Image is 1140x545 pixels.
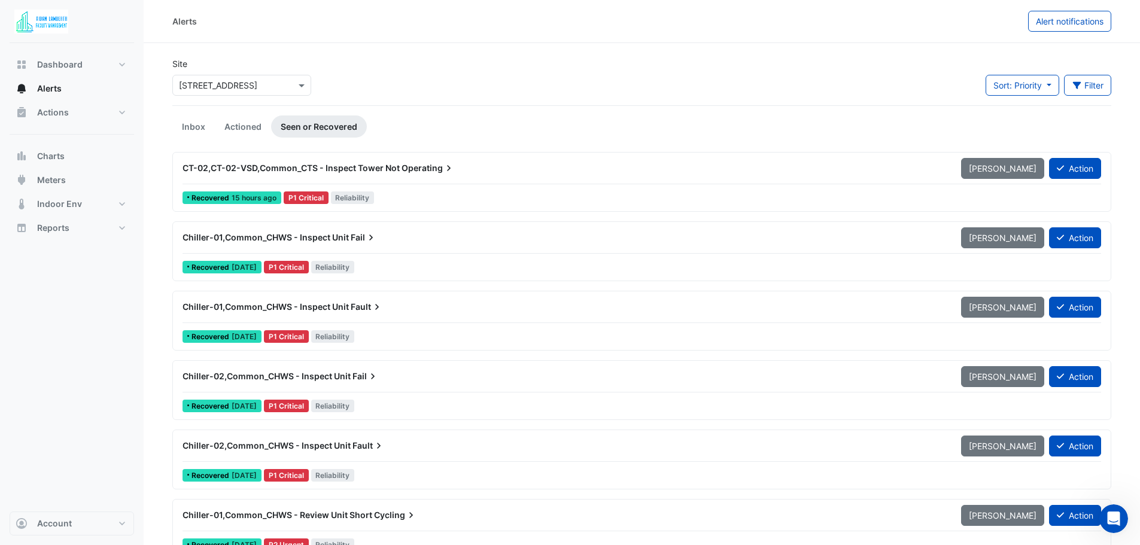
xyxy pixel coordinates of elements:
[210,5,232,26] div: Close
[969,510,1036,520] span: [PERSON_NAME]
[10,77,134,101] button: Alerts
[986,75,1059,96] button: Sort: Priority
[191,264,232,271] span: Recovered
[37,198,82,210] span: Indoor Env
[961,436,1044,456] button: [PERSON_NAME]
[16,174,28,186] app-icon: Meters
[264,469,309,482] div: P1 Critical
[10,168,134,192] button: Meters
[37,174,66,186] span: Meters
[351,301,383,313] span: Fault
[284,191,329,204] div: P1 Critical
[16,150,28,162] app-icon: Charts
[29,212,101,221] b: under 12 hours
[961,158,1044,179] button: [PERSON_NAME]
[993,80,1042,90] span: Sort: Priority
[10,53,134,77] button: Dashboard
[10,101,134,124] button: Actions
[969,163,1036,173] span: [PERSON_NAME]
[1064,75,1112,96] button: Filter
[43,69,230,130] div: Can we please remove [PERSON_NAME] from [STREET_ADDRESS], he has left their company.
[183,371,351,381] span: Chiller-02,Common_CHWS - Inspect Unit
[19,233,88,240] div: Operator • 5m ago
[16,222,28,234] app-icon: Reports
[232,193,276,202] span: Wed 10-Sep-2025 18:15 AEST
[16,59,28,71] app-icon: Dashboard
[19,200,187,223] div: Our usual reply time 🕒
[76,392,86,401] button: Start recording
[215,115,271,138] a: Actioned
[232,401,257,410] span: Tue 12-Sep-2023 12:15 AEST
[351,232,377,243] span: Fail
[37,150,65,162] span: Charts
[1049,436,1101,456] button: Action
[1049,158,1101,179] button: Action
[1049,366,1101,387] button: Action
[37,106,69,118] span: Actions
[58,11,101,20] h1: Operator
[38,392,47,401] button: Gif picker
[191,472,232,479] span: Recovered
[19,171,114,193] b: [EMAIL_ADDRESS][DOMAIN_NAME]
[16,106,28,118] app-icon: Actions
[311,261,355,273] span: Reliability
[331,191,375,204] span: Reliability
[187,5,210,28] button: Home
[10,192,134,216] button: Indoor Env
[10,511,134,535] button: Account
[264,261,309,273] div: P1 Critical
[10,144,134,168] button: Charts
[311,330,355,343] span: Reliability
[352,440,385,452] span: Fault
[10,367,229,387] textarea: Message…
[183,302,349,312] span: Chiller-01,Common_CHWS - Inspect Unit
[969,302,1036,312] span: [PERSON_NAME]
[271,115,367,138] a: Seen or Recovered
[37,59,83,71] span: Dashboard
[183,163,400,173] span: CT-02,CT-02-VSD,Common_CTS - Inspect Tower Not
[352,370,379,382] span: Fail
[961,505,1044,526] button: [PERSON_NAME]
[183,510,372,520] span: Chiller-01,Common_CHWS - Review Unit Short
[183,440,351,450] span: Chiller-02,Common_CHWS - Inspect Unit
[969,441,1036,451] span: [PERSON_NAME]
[264,330,309,343] div: P1 Critical
[191,194,232,202] span: Recovered
[183,232,349,242] span: Chiller-01,Common_CHWS - Inspect Unit
[172,57,187,70] label: Site
[969,372,1036,382] span: [PERSON_NAME]
[1036,16,1103,26] span: Alert notifications
[8,5,31,28] button: go back
[57,392,66,401] button: Upload attachment
[232,263,257,272] span: Wed 08-Jan-2025 15:01 AEST
[53,76,220,123] div: Can we please remove [PERSON_NAME] from [STREET_ADDRESS], he has left their company.
[311,400,355,412] span: Reliability
[402,162,455,174] span: Operating
[961,227,1044,248] button: [PERSON_NAME]
[205,387,224,406] button: Send a message…
[969,233,1036,243] span: [PERSON_NAME]
[10,139,230,257] div: Operator says…
[37,222,69,234] span: Reports
[19,392,28,401] button: Emoji picker
[19,147,187,193] div: You’ll get replies here and in your email: ✉️
[14,10,68,34] img: Company Logo
[172,15,197,28] div: Alerts
[37,517,72,529] span: Account
[10,216,134,240] button: Reports
[191,333,232,340] span: Recovered
[172,115,215,138] a: Inbox
[961,297,1044,318] button: [PERSON_NAME]
[1099,504,1128,533] iframe: Intercom live chat
[16,198,28,210] app-icon: Indoor Env
[37,83,62,95] span: Alerts
[1049,505,1101,526] button: Action
[232,332,257,341] span: Wed 08-Jan-2025 06:15 AEST
[961,366,1044,387] button: [PERSON_NAME]
[10,139,196,230] div: You’ll get replies here and in your email:✉️[EMAIL_ADDRESS][DOMAIN_NAME]Our usual reply time🕒unde...
[34,7,53,26] img: Profile image for Operator
[1028,11,1111,32] button: Alert notifications
[264,400,309,412] div: P1 Critical
[374,509,417,521] span: Cycling
[1049,227,1101,248] button: Action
